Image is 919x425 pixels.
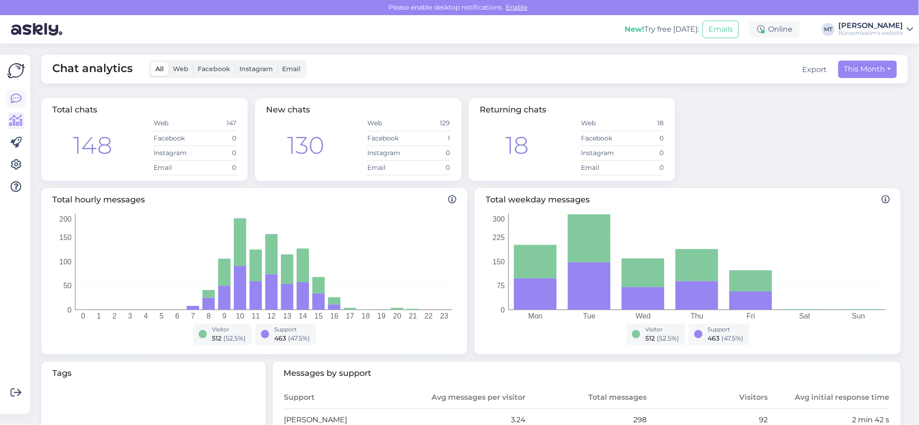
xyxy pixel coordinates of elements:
[63,282,72,290] tspan: 50
[636,312,651,320] tspan: Wed
[346,312,354,320] tspan: 17
[493,234,505,241] tspan: 225
[283,312,291,320] tspan: 13
[275,334,287,342] span: 463
[59,215,72,223] tspan: 200
[112,312,116,320] tspan: 2
[144,312,148,320] tspan: 4
[212,334,222,342] span: 512
[769,387,890,409] th: Avg initial response time
[528,312,543,320] tspan: Mon
[622,145,664,160] td: 0
[160,312,164,320] tspan: 5
[198,65,230,73] span: Facebook
[267,312,276,320] tspan: 12
[367,116,409,131] td: Web
[501,306,505,313] tspan: 0
[425,312,433,320] tspan: 22
[207,312,211,320] tspan: 8
[703,21,739,38] button: Emails
[52,194,456,206] span: Total hourly messages
[284,367,890,380] span: Messages by support
[367,160,409,175] td: Email
[275,325,310,334] div: Support
[622,131,664,145] td: 0
[504,3,531,11] span: Enable
[625,25,644,34] b: New!
[315,312,323,320] tspan: 15
[581,116,622,131] td: Web
[838,22,903,29] div: [PERSON_NAME]
[647,387,768,409] th: Visitors
[409,131,450,145] td: 1
[526,387,647,409] th: Total messages
[581,160,622,175] td: Email
[266,105,310,115] span: New chats
[287,128,324,163] div: 130
[222,312,227,320] tspan: 9
[657,334,680,342] span: ( 52.5 %)
[212,325,246,334] div: Visitor
[622,116,664,131] td: 18
[195,131,237,145] td: 0
[708,334,720,342] span: 463
[750,21,800,38] div: Online
[646,325,680,334] div: Visitor
[153,116,195,131] td: Web
[646,334,655,342] span: 512
[799,312,811,320] tspan: Sat
[708,325,744,334] div: Support
[440,312,448,320] tspan: 23
[367,131,409,145] td: Facebook
[52,367,255,380] span: Tags
[191,312,195,320] tspan: 7
[224,334,246,342] span: ( 52.5 %)
[622,160,664,175] td: 0
[803,64,827,75] button: Export
[493,257,505,265] tspan: 150
[581,145,622,160] td: Instagram
[239,65,273,73] span: Instagram
[59,234,72,241] tspan: 150
[838,29,903,37] div: Büroomaailm's website
[128,312,132,320] tspan: 3
[195,160,237,175] td: 0
[153,160,195,175] td: Email
[252,312,260,320] tspan: 11
[722,334,744,342] span: ( 47.5 %)
[73,128,112,163] div: 148
[81,312,85,320] tspan: 0
[367,145,409,160] td: Instagram
[52,60,133,78] span: Chat analytics
[393,312,401,320] tspan: 20
[195,145,237,160] td: 0
[67,306,72,313] tspan: 0
[409,116,450,131] td: 129
[52,105,97,115] span: Total chats
[505,128,529,163] div: 18
[362,312,370,320] tspan: 18
[405,387,526,409] th: Avg messages per visitor
[583,312,596,320] tspan: Tue
[747,312,755,320] tspan: Fri
[838,61,897,78] button: This Month
[691,312,703,320] tspan: Thu
[97,312,101,320] tspan: 1
[486,194,890,206] span: Total weekday messages
[7,62,25,79] img: Askly Logo
[480,105,546,115] span: Returning chats
[236,312,244,320] tspan: 10
[409,312,417,320] tspan: 21
[173,65,188,73] span: Web
[581,131,622,145] td: Facebook
[288,334,310,342] span: ( 47.5 %)
[175,312,179,320] tspan: 6
[59,257,72,265] tspan: 100
[153,145,195,160] td: Instagram
[155,65,164,73] span: All
[282,65,300,73] span: Email
[838,22,913,37] a: [PERSON_NAME]Büroomaailm's website
[822,23,835,36] div: MT
[299,312,307,320] tspan: 14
